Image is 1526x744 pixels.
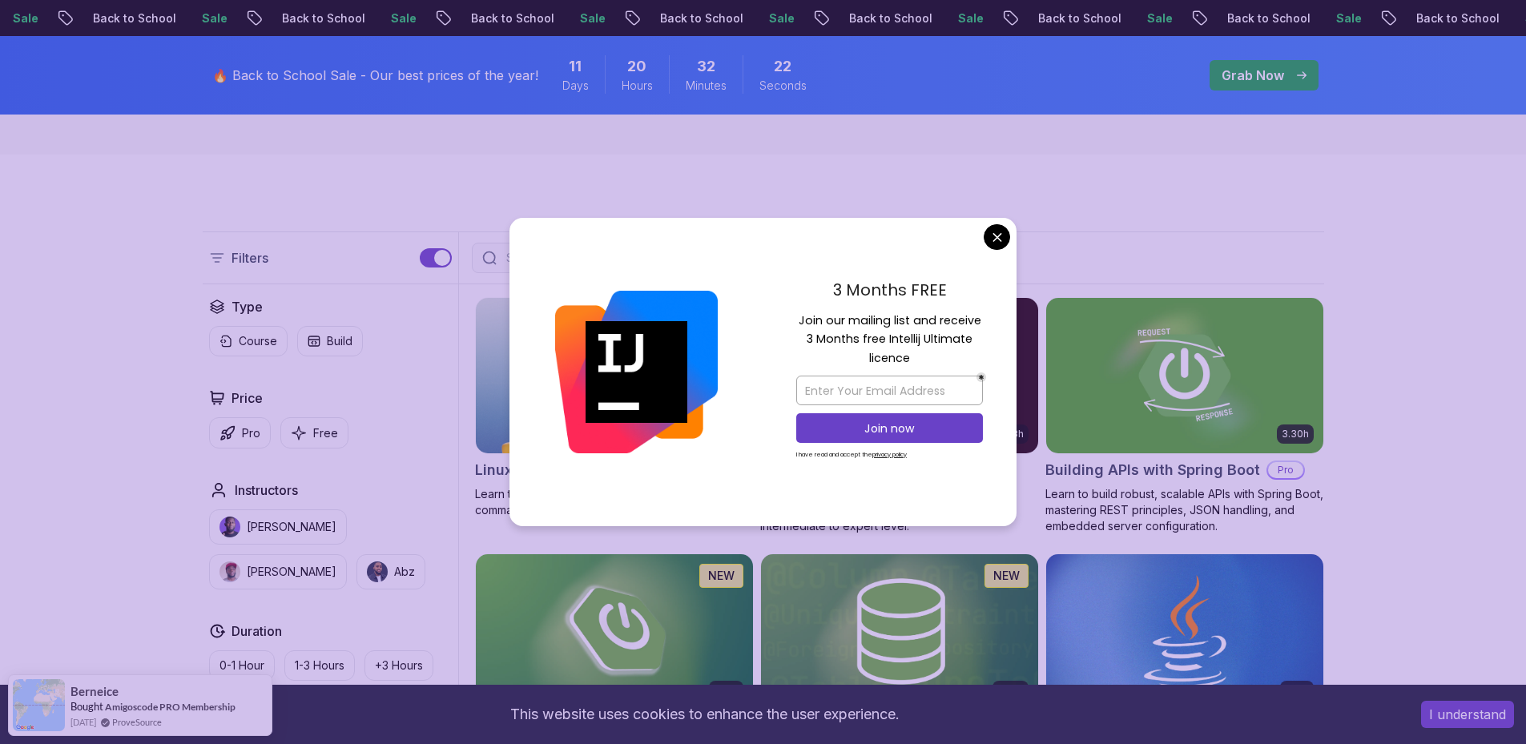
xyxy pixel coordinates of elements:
[112,715,162,729] a: ProveSource
[622,78,653,94] span: Hours
[70,715,96,729] span: [DATE]
[993,568,1020,584] p: NEW
[232,388,263,408] h2: Price
[606,10,715,26] p: Back to School
[284,650,355,681] button: 1-3 Hours
[313,425,338,441] p: Free
[336,10,388,26] p: Sale
[1173,10,1282,26] p: Back to School
[715,10,766,26] p: Sale
[70,700,103,713] span: Bought
[997,684,1024,697] p: 6.65h
[1282,10,1333,26] p: Sale
[1046,298,1323,453] img: Building APIs with Spring Boot card
[562,78,589,94] span: Days
[1046,554,1323,710] img: Java for Beginners card
[476,554,753,710] img: Spring Boot for Beginners card
[209,509,347,545] button: instructor img[PERSON_NAME]
[1045,297,1324,534] a: Building APIs with Spring Boot card3.30hBuilding APIs with Spring BootProLearn to build robust, s...
[239,333,277,349] p: Course
[232,621,282,641] h2: Duration
[761,554,1038,710] img: Spring Data JPA card
[525,10,577,26] p: Sale
[476,298,753,453] img: Linux Fundamentals card
[219,517,240,537] img: instructor img
[219,561,240,582] img: instructor img
[367,561,388,582] img: instructor img
[295,658,344,674] p: 1-3 Hours
[627,55,646,78] span: 20 Hours
[219,658,264,674] p: 0-1 Hour
[327,333,352,349] p: Build
[70,685,119,698] span: Berneice
[417,10,525,26] p: Back to School
[475,297,754,518] a: Linux Fundamentals card6.00hLinux FundamentalsProLearn the fundamentals of Linux and how to use t...
[904,10,955,26] p: Sale
[280,417,348,448] button: Free
[1285,684,1309,697] p: 2.41h
[569,55,582,78] span: 11 Days
[247,564,336,580] p: [PERSON_NAME]
[984,10,1093,26] p: Back to School
[232,297,263,316] h2: Type
[708,568,735,584] p: NEW
[1045,459,1260,481] h2: Building APIs with Spring Boot
[227,10,336,26] p: Back to School
[375,658,423,674] p: +3 Hours
[247,519,336,535] p: [PERSON_NAME]
[297,326,363,356] button: Build
[795,10,904,26] p: Back to School
[209,650,275,681] button: 0-1 Hour
[475,459,617,481] h2: Linux Fundamentals
[242,425,260,441] p: Pro
[1282,428,1309,440] p: 3.30h
[38,10,147,26] p: Back to School
[209,554,347,589] button: instructor img[PERSON_NAME]
[13,679,65,731] img: provesource social proof notification image
[12,697,1397,732] div: This website uses cookies to enhance the user experience.
[1222,66,1284,85] p: Grab Now
[212,66,538,85] p: 🔥 Back to School Sale - Our best prices of the year!
[759,78,807,94] span: Seconds
[1045,486,1324,534] p: Learn to build robust, scalable APIs with Spring Boot, mastering REST principles, JSON handling, ...
[147,10,199,26] p: Sale
[714,684,739,697] p: 1.67h
[235,481,298,500] h2: Instructors
[364,650,433,681] button: +3 Hours
[1362,10,1471,26] p: Back to School
[232,248,268,267] p: Filters
[209,326,288,356] button: Course
[105,701,236,713] a: Amigoscode PRO Membership
[356,554,425,589] button: instructor imgAbz
[209,417,271,448] button: Pro
[503,250,846,266] input: Search Java, React, Spring boot ...
[686,78,727,94] span: Minutes
[475,486,754,518] p: Learn the fundamentals of Linux and how to use the command line
[774,55,791,78] span: 22 Seconds
[697,55,715,78] span: 32 Minutes
[1421,701,1514,728] button: Accept cookies
[1471,10,1522,26] p: Sale
[1268,462,1303,478] p: Pro
[1093,10,1144,26] p: Sale
[394,564,415,580] p: Abz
